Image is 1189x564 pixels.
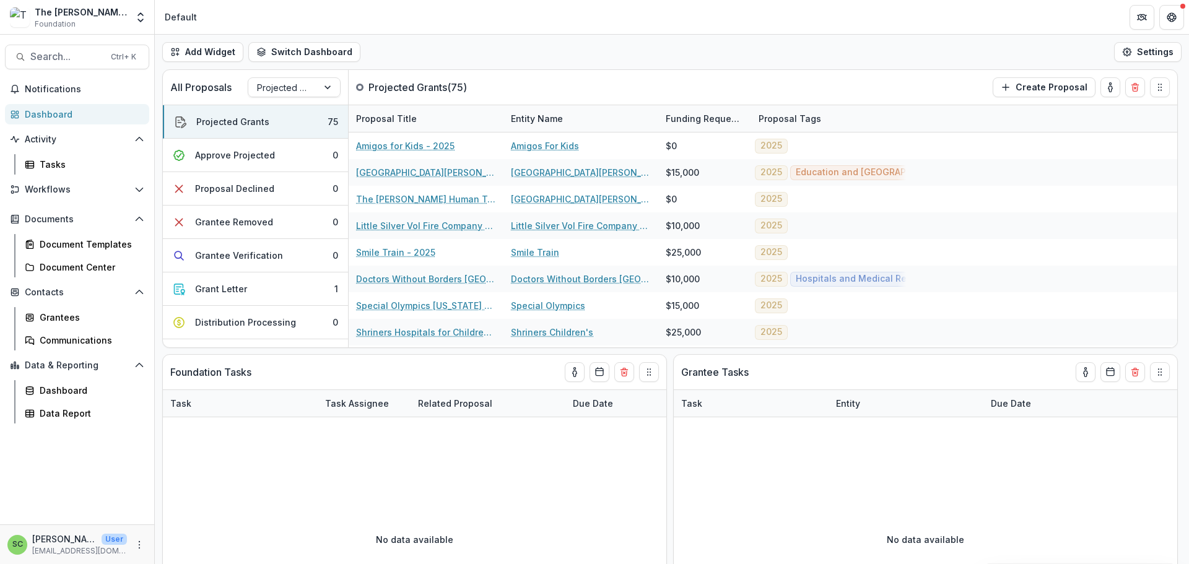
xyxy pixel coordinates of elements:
div: Proposal Title [349,105,503,132]
div: Document Templates [40,238,139,251]
button: Distribution Processing0 [163,306,348,339]
button: Add Widget [162,42,243,62]
p: No data available [376,533,453,546]
div: $10,000 [666,219,700,232]
button: Delete card [614,362,634,382]
span: 2025 [760,141,782,151]
div: Entity [829,390,983,417]
div: Task Assignee [318,390,411,417]
div: The [PERSON_NAME] Foundation [35,6,127,19]
div: Proposal Declined [195,182,274,195]
button: More [132,537,147,552]
p: Foundation Tasks [170,365,251,380]
div: $15,000 [666,299,699,312]
a: The [PERSON_NAME] Human Trafficking Academy Gen Op - 2025 [356,193,496,206]
div: Funding Requested [658,105,751,132]
button: Grant Letter1 [163,272,348,306]
a: [GEOGRAPHIC_DATA][PERSON_NAME] - 2025 [356,166,496,179]
div: Entity [829,397,868,410]
div: 0 [333,182,338,195]
button: Open entity switcher [132,5,149,30]
div: $0 [666,193,677,206]
div: Task [163,397,199,410]
button: Get Help [1159,5,1184,30]
div: Related Proposal [411,390,565,417]
div: Distribution Processing [195,316,296,329]
button: Drag [1150,362,1170,382]
button: Drag [639,362,659,382]
button: Create Proposal [993,77,1095,97]
div: Task [674,397,710,410]
div: Task [163,390,318,417]
div: Related Proposal [411,397,500,410]
a: Dashboard [5,104,149,124]
div: Grantee Removed [195,215,273,228]
a: Communications [20,330,149,350]
button: Projected Grants75 [163,105,348,139]
div: Approve Projected [195,149,275,162]
div: Dashboard [40,384,139,397]
span: Foundation [35,19,76,30]
div: Grantees [40,311,139,324]
button: Open Activity [5,129,149,149]
a: Tasks [20,154,149,175]
nav: breadcrumb [160,8,202,26]
a: Dashboard [20,380,149,401]
button: Calendar [590,362,609,382]
button: Calendar [1100,362,1120,382]
div: $0 [666,139,677,152]
span: 2025 [760,327,782,337]
button: Drag [1150,77,1170,97]
div: Sonia Cavalli [12,540,23,549]
button: Proposal Declined0 [163,172,348,206]
span: Hospitals and Medical Research [796,274,936,284]
a: Document Center [20,257,149,277]
div: 0 [333,149,338,162]
p: User [102,534,127,545]
div: Proposal Tags [751,112,829,125]
div: 75 [328,115,338,128]
div: Due Date [565,390,658,417]
button: toggle-assigned-to-me [1076,362,1095,382]
p: All Proposals [170,80,232,95]
div: Proposal Title [349,112,424,125]
div: Entity Name [503,105,658,132]
button: Delete card [1125,77,1145,97]
div: Projected Grants [196,115,269,128]
p: [PERSON_NAME] [32,532,97,545]
a: Amigos for Kids - 2025 [356,139,455,152]
span: 2025 [760,220,782,231]
div: 1 [334,282,338,295]
button: Grantee Verification0 [163,239,348,272]
div: $25,000 [666,326,701,339]
a: Little Silver Vol Fire Company No. 1 [511,219,651,232]
div: Due Date [565,397,621,410]
a: [GEOGRAPHIC_DATA][PERSON_NAME] [511,193,651,206]
div: Proposal Tags [751,105,906,132]
span: Documents [25,214,129,225]
div: Task Assignee [318,397,396,410]
a: Grantees [20,307,149,328]
div: 0 [333,316,338,329]
a: Smile Train - 2025 [356,246,435,259]
div: Grant Letter [195,282,247,295]
span: 2025 [760,167,782,178]
div: $10,000 [666,272,700,285]
span: Activity [25,134,129,145]
a: [GEOGRAPHIC_DATA][PERSON_NAME] [511,166,651,179]
a: Data Report [20,403,149,423]
a: Doctors Without Borders [GEOGRAPHIC_DATA] - 2025 [356,272,496,285]
div: Data Report [40,407,139,420]
div: Dashboard [25,108,139,121]
span: Data & Reporting [25,360,129,371]
div: Task [674,390,829,417]
div: 0 [333,249,338,262]
a: Special Olympics [511,299,585,312]
div: Grantee Verification [195,249,283,262]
